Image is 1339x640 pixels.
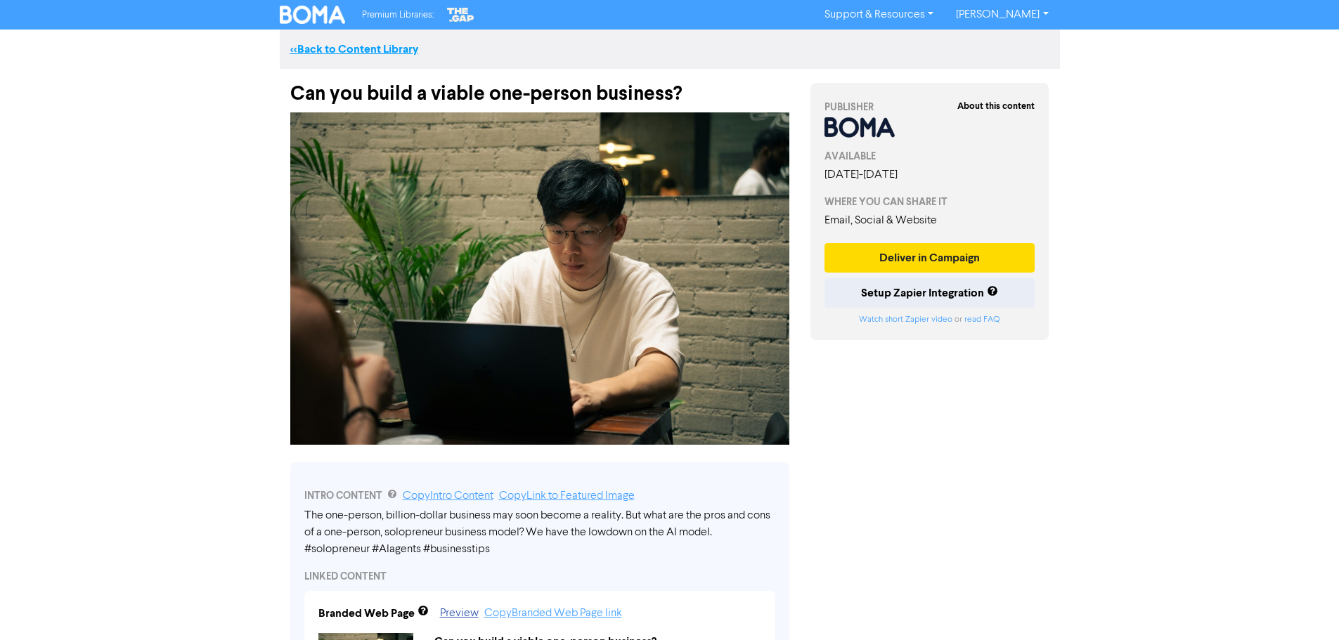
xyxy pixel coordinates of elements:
a: Copy Intro Content [403,490,493,502]
a: Watch short Zapier video [859,315,952,324]
a: Preview [440,608,479,619]
div: AVAILABLE [824,149,1035,164]
strong: About this content [957,100,1035,112]
div: PUBLISHER [824,100,1035,115]
div: LINKED CONTENT [304,569,775,584]
img: BOMA Logo [280,6,346,24]
span: Premium Libraries: [362,11,434,20]
div: The one-person, billion-dollar business may soon become a reality. But what are the pros and cons... [304,507,775,558]
div: Can you build a viable one-person business? [290,69,789,105]
iframe: Chat Widget [1269,573,1339,640]
button: Setup Zapier Integration [824,278,1035,308]
div: WHERE YOU CAN SHARE IT [824,195,1035,209]
a: Copy Link to Featured Image [499,490,635,502]
a: <<Back to Content Library [290,42,418,56]
button: Deliver in Campaign [824,243,1035,273]
div: Email, Social & Website [824,212,1035,229]
a: read FAQ [964,315,1000,324]
img: The Gap [445,6,476,24]
a: Copy Branded Web Page link [484,608,622,619]
a: Support & Resources [813,4,945,26]
a: [PERSON_NAME] [945,4,1059,26]
div: INTRO CONTENT [304,488,775,504]
div: [DATE] - [DATE] [824,166,1035,183]
div: Branded Web Page [318,605,415,622]
div: or [824,313,1035,326]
